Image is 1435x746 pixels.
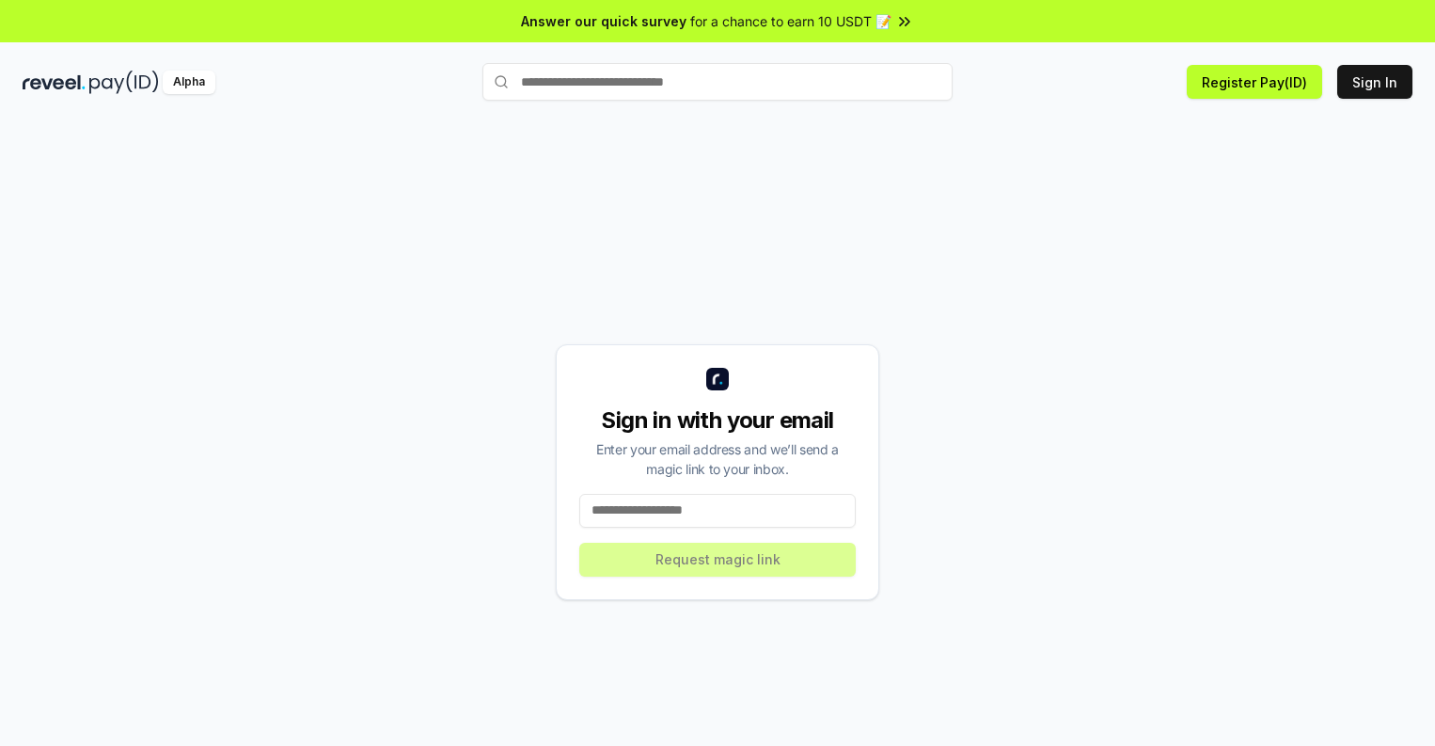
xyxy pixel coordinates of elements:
span: Answer our quick survey [521,11,686,31]
span: for a chance to earn 10 USDT 📝 [690,11,891,31]
div: Sign in with your email [579,405,856,436]
button: Sign In [1337,65,1412,99]
img: reveel_dark [23,71,86,94]
img: logo_small [706,368,729,390]
img: pay_id [89,71,159,94]
div: Alpha [163,71,215,94]
div: Enter your email address and we’ll send a magic link to your inbox. [579,439,856,479]
button: Register Pay(ID) [1187,65,1322,99]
